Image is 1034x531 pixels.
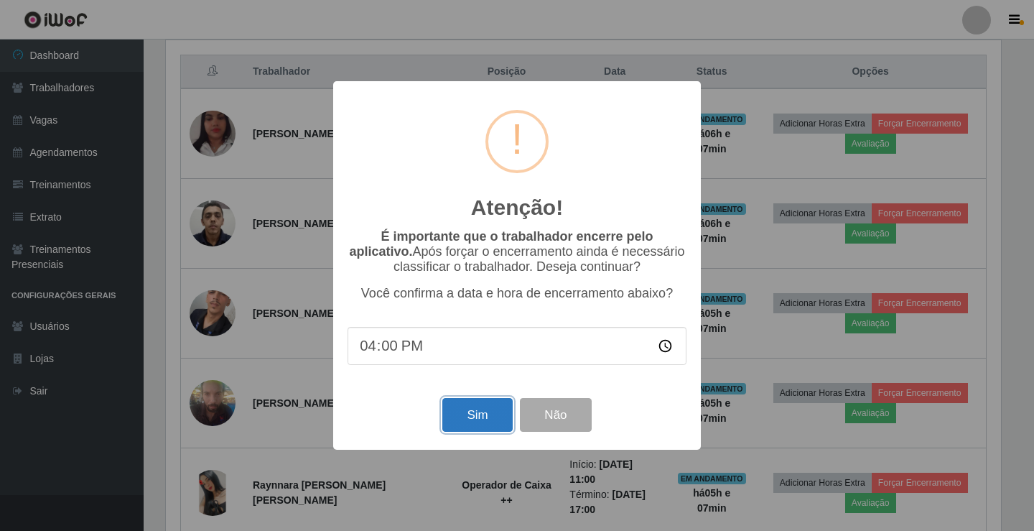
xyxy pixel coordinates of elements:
p: Você confirma a data e hora de encerramento abaixo? [348,286,686,301]
h2: Atenção! [471,195,563,221]
p: Após forçar o encerramento ainda é necessário classificar o trabalhador. Deseja continuar? [348,229,686,274]
button: Sim [442,398,512,432]
button: Não [520,398,591,432]
b: É importante que o trabalhador encerre pelo aplicativo. [349,229,653,259]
